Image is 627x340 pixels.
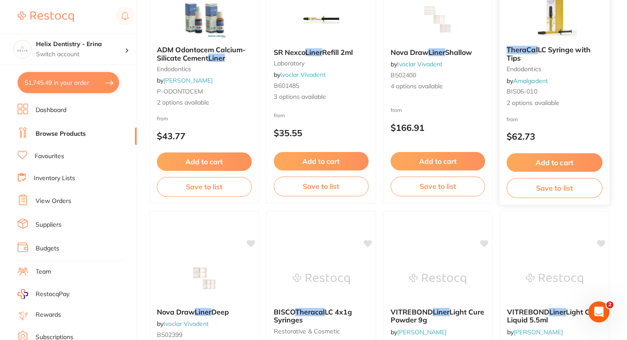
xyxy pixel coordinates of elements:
[507,76,548,84] span: by
[274,307,295,316] span: BISCO
[445,48,472,57] span: Shallow
[274,307,352,324] span: LC 4x1g Syringes
[549,307,566,316] em: Liner
[606,301,613,308] span: 2
[274,82,299,90] span: B601485
[274,60,369,67] small: laboratory
[391,71,416,79] span: B502400
[274,48,369,56] b: SR Nexco Liner Refill 2ml
[507,45,591,62] span: LC Syringe with Tips
[18,7,74,27] a: Restocq Logo
[507,116,518,122] span: from
[157,152,252,171] button: Add to cart
[391,308,486,324] b: VITREBOND Liner Light Cure Powder 9g
[526,257,583,301] img: VITREBOND Liner Light Cure Liquid 5.5ml
[18,289,28,299] img: RestocqPay
[507,178,602,198] button: Save to list
[36,50,125,59] p: Switch account
[507,87,537,95] span: BIS06-010
[157,307,195,316] span: Nova Draw
[18,11,74,22] img: Restocq Logo
[391,307,433,316] span: VITREBOND
[274,71,326,79] span: by
[391,107,402,113] span: from
[391,152,486,170] button: Add to cart
[391,177,486,196] button: Save to list
[274,93,369,101] span: 3 options available
[428,48,445,57] em: Liner
[391,307,484,324] span: Light Cure Powder 9g
[293,257,350,301] img: BISCO Theracal LC 4x1g Syringes
[157,320,209,328] span: by
[36,40,125,49] h4: Helix Dentistry - Erina
[514,328,563,336] a: [PERSON_NAME]
[36,311,61,319] a: Rewards
[157,331,182,339] span: B502399
[274,112,285,119] span: from
[391,123,486,133] p: $166.91
[274,177,369,196] button: Save to list
[391,48,486,56] b: Nova Draw Liner Shallow
[507,307,549,316] span: VITREBOND
[274,128,369,138] p: $35.55
[507,328,563,336] span: by
[208,54,225,62] em: Liner
[157,177,252,196] button: Save to list
[157,308,252,316] b: Nova Draw Liner Deep
[274,328,369,335] small: restorative & cosmetic
[157,115,168,122] span: from
[157,87,203,95] span: P-ODONTOCEM
[18,72,119,93] button: $1,745.49 in your order
[157,45,246,62] span: ADM Odontocem Calcium-Silicate Cement
[507,131,602,141] p: $62.73
[274,48,305,57] span: SR Nexco
[36,221,62,229] a: Suppliers
[34,174,75,183] a: Inventory Lists
[397,328,446,336] a: [PERSON_NAME]
[274,152,369,170] button: Add to cart
[280,71,326,79] a: Ivoclar Vivadent
[305,48,322,57] em: Liner
[36,290,69,299] span: RestocqPay
[36,244,59,253] a: Budgets
[507,307,601,324] span: Light Cure Liquid 5.5ml
[409,257,466,301] img: VITREBOND Liner Light Cure Powder 9g
[588,301,609,322] iframe: Intercom live chat
[195,307,211,316] em: Liner
[322,48,353,57] span: Refill 2ml
[163,320,209,328] a: Ivoclar Vivadent
[507,45,538,54] em: TheraCal
[295,307,325,316] em: Theracal
[176,257,233,301] img: Nova Draw Liner Deep
[157,65,252,72] small: endodontics
[391,82,486,91] span: 4 options available
[507,308,602,324] b: VITREBOND Liner Light Cure Liquid 5.5ml
[507,98,602,107] span: 2 options available
[211,307,229,316] span: Deep
[36,130,86,138] a: Browse Products
[157,98,252,107] span: 2 options available
[157,76,213,84] span: by
[18,289,69,299] a: RestocqPay
[513,76,548,84] a: Amalgadent
[397,60,442,68] a: Ivoclar Vivadent
[14,40,31,58] img: Helix Dentistry - Erina
[391,328,446,336] span: by
[433,307,449,316] em: Liner
[36,197,71,206] a: View Orders
[507,65,602,72] small: endodontics
[507,46,602,62] b: TheraCal LC Syringe with Tips
[391,48,428,57] span: Nova Draw
[36,106,66,115] a: Dashboard
[507,153,602,172] button: Add to cart
[163,76,213,84] a: [PERSON_NAME]
[274,308,369,324] b: BISCO Theracal LC 4x1g Syringes
[36,268,51,276] a: Team
[391,60,442,68] span: by
[157,131,252,141] p: $43.77
[35,152,64,161] a: Favourites
[157,46,252,62] b: ADM Odontocem Calcium-Silicate Cement Liner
